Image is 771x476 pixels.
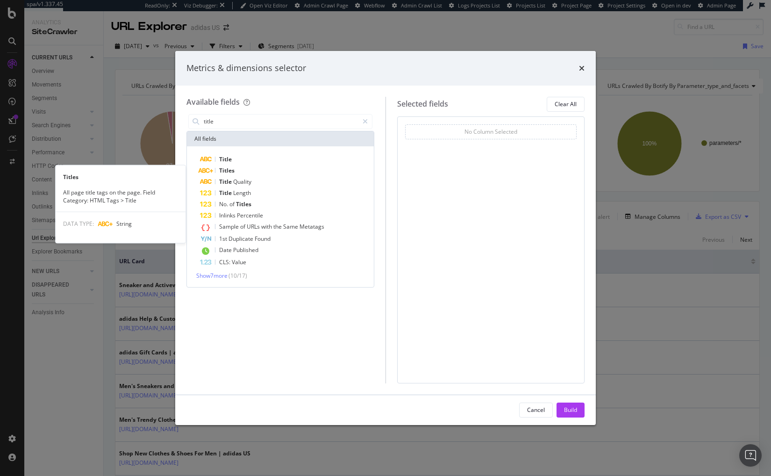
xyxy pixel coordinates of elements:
[397,99,448,109] div: Selected fields
[228,272,247,280] span: ( 10 / 17 )
[300,223,324,231] span: Metatags
[219,189,233,197] span: Title
[273,223,283,231] span: the
[237,211,263,219] span: Percentile
[219,155,232,163] span: Title
[196,272,228,280] span: Show 7 more
[56,173,186,181] div: Titles
[557,403,585,418] button: Build
[219,166,235,174] span: Titles
[283,223,300,231] span: Same
[547,97,585,112] button: Clear All
[739,444,762,467] div: Open Intercom Messenger
[527,406,545,414] div: Cancel
[219,178,233,186] span: Title
[240,223,247,231] span: of
[203,115,358,129] input: Search by field name
[233,178,251,186] span: Quality
[555,100,577,108] div: Clear All
[233,246,258,254] span: Published
[247,223,261,231] span: URLs
[464,128,517,136] div: No Column Selected
[228,235,255,243] span: Duplicate
[261,223,273,231] span: with
[175,51,596,425] div: modal
[232,258,246,266] span: Value
[519,403,553,418] button: Cancel
[229,200,236,208] span: of
[236,200,251,208] span: Titles
[219,246,233,254] span: Date
[579,62,585,74] div: times
[219,211,237,219] span: Inlinks
[56,188,186,204] div: All page title tags on the page. Field Category: HTML Tags > Title
[186,62,306,74] div: Metrics & dimensions selector
[186,97,240,107] div: Available fields
[255,235,271,243] span: Found
[233,189,251,197] span: Length
[187,131,374,146] div: All fields
[219,200,229,208] span: No.
[219,235,228,243] span: 1st
[219,223,240,231] span: Sample
[564,406,577,414] div: Build
[219,258,232,266] span: CLS:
